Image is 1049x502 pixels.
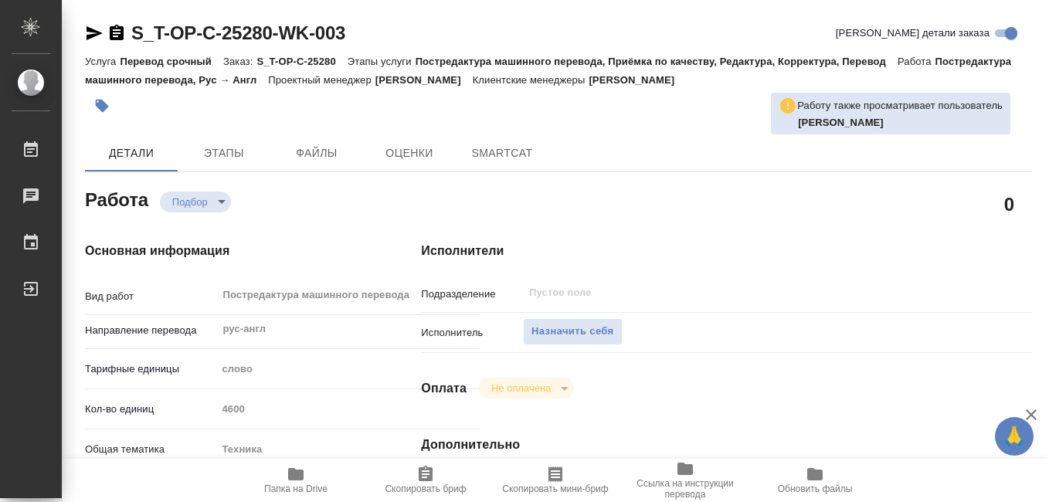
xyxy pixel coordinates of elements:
button: Ссылка на инструкции перевода [620,459,750,502]
p: Направление перевода [85,323,216,338]
button: Обновить файлы [750,459,880,502]
p: Перевод срочный [120,56,223,67]
span: Папка на Drive [264,483,328,494]
span: Обновить файлы [778,483,853,494]
div: слово [216,356,480,382]
input: Пустое поле [216,398,480,420]
p: Проектный менеджер [268,74,375,86]
p: Вид работ [85,289,216,304]
h4: Дополнительно [421,436,1032,454]
button: Скопировать ссылку для ЯМессенджера [85,24,104,42]
span: Ссылка на инструкции перевода [630,478,741,500]
a: S_T-OP-C-25280-WK-003 [131,22,345,43]
button: Добавить тэг [85,89,119,123]
span: [PERSON_NAME] детали заказа [836,25,990,41]
p: Кол-во единиц [85,402,216,417]
button: Назначить себя [523,318,622,345]
input: Пустое поле [528,283,945,302]
button: Подбор [168,195,212,209]
p: Заказ: [223,56,256,67]
span: 🙏 [1001,420,1027,453]
p: S_T-OP-C-25280 [256,56,347,67]
p: Общая тематика [85,442,216,457]
b: [PERSON_NAME] [798,117,884,128]
h4: Исполнители [421,242,1032,260]
button: 🙏 [995,417,1034,456]
div: Техника [216,436,480,463]
p: Подразделение [421,287,523,302]
span: Скопировать бриф [385,483,466,494]
p: Журавлева Александра [798,115,1003,131]
p: Услуга [85,56,120,67]
span: Скопировать мини-бриф [502,483,608,494]
p: Клиентские менеджеры [473,74,589,86]
span: Назначить себя [531,323,613,341]
h4: Оплата [421,379,467,398]
p: Постредактура машинного перевода, Приёмка по качеству, Редактура, Корректура, Перевод [416,56,898,67]
p: [PERSON_NAME] [589,74,686,86]
p: [PERSON_NAME] [375,74,473,86]
button: Скопировать мини-бриф [491,459,620,502]
span: Детали [94,144,168,163]
div: Подбор [160,192,231,212]
span: Файлы [280,144,354,163]
p: Этапы услуги [348,56,416,67]
span: SmartCat [465,144,539,163]
button: Папка на Drive [231,459,361,502]
span: Оценки [372,144,446,163]
button: Скопировать бриф [361,459,491,502]
p: Тарифные единицы [85,361,216,377]
h4: Основная информация [85,242,359,260]
h2: 0 [1004,191,1014,217]
h2: Работа [85,185,148,212]
span: Этапы [187,144,261,163]
button: Скопировать ссылку [107,24,126,42]
p: Работу также просматривает пользователь [797,98,1003,114]
p: Работа [898,56,935,67]
button: Не оплачена [487,382,555,395]
div: Подбор [479,378,574,399]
